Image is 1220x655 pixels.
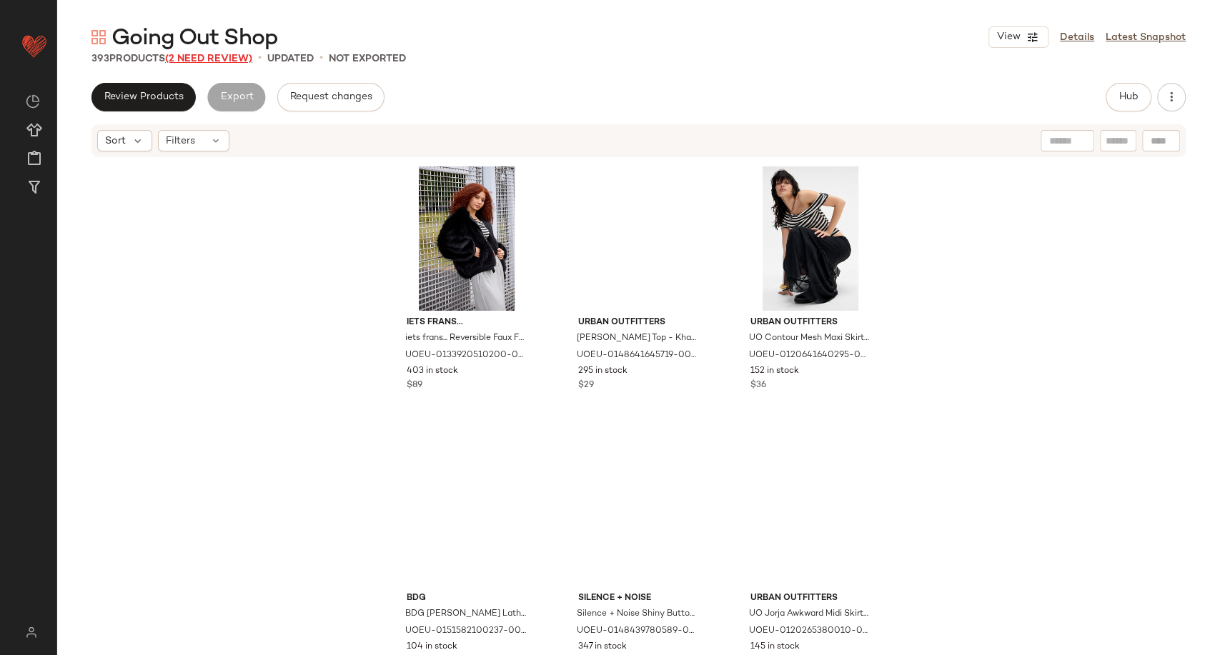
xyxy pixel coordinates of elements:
button: View [988,26,1048,48]
span: [PERSON_NAME] Top - Khaki M at Urban Outfitters [577,332,698,345]
span: UOEU-0120265380010-000-001 [749,625,870,638]
span: • [258,50,262,67]
p: Not Exported [329,51,406,66]
span: Review Products [104,91,184,103]
span: Urban Outfitters [750,592,871,605]
img: svg%3e [91,30,106,44]
span: BDG [407,592,527,605]
p: updated [267,51,314,66]
span: $89 [407,379,422,392]
span: Urban Outfitters [750,316,871,329]
span: UO Contour Mesh Maxi Skirt - Black S at Urban Outfitters [749,332,870,345]
span: 347 in stock [578,641,627,654]
span: $36 [750,379,766,392]
span: Sort [105,134,126,149]
span: Silence + Noise [578,592,699,605]
img: 0133920510200_001_a2 [395,166,539,311]
button: Review Products [91,83,196,111]
span: • [319,50,323,67]
span: Urban Outfitters [578,316,699,329]
img: svg%3e [17,626,45,638]
a: Details [1060,30,1094,45]
div: Products [91,51,252,66]
img: svg%3e [26,94,40,109]
span: UO Jorja Awkward Midi Skirt - Black XL at Urban Outfitters [749,608,870,621]
span: (2 Need Review) [165,54,252,64]
span: iets frans... Reversible Faux Fur Bomber Jacket - Black S at Urban Outfitters [405,332,526,345]
span: Filters [166,134,195,149]
span: UOEU-0120641640295-000-001 [749,349,870,362]
span: 152 in stock [750,365,799,378]
img: 0120641640295_001_a2 [739,166,883,311]
span: iets frans... [407,316,527,329]
span: Silence + Noise Shiny Button Halter Top - Brown L at Urban Outfitters [577,608,698,621]
span: View [996,31,1021,43]
a: Latest Snapshot [1106,30,1186,45]
button: Hub [1106,83,1151,111]
span: $29 [578,379,594,392]
span: Request changes [289,91,372,103]
span: 295 in stock [578,365,628,378]
span: 403 in stock [407,365,458,378]
span: UOEU-0133920510200-000-001 [405,349,526,362]
span: BDG [PERSON_NAME] Lather Sling Bag - Grey at Urban Outfitters [405,608,526,621]
span: UOEU-0148641645719-000-036 [577,349,698,362]
span: UOEU-0148439780589-000-020 [577,625,698,638]
span: Hub [1119,91,1139,103]
span: Going Out Shop [111,24,278,53]
span: UOEU-0151582100237-000-004 [405,625,526,638]
span: 104 in stock [407,641,457,654]
img: heart_red.DM2ytmEG.svg [20,31,49,60]
span: 393 [91,54,109,64]
span: 145 in stock [750,641,800,654]
button: Request changes [277,83,385,111]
